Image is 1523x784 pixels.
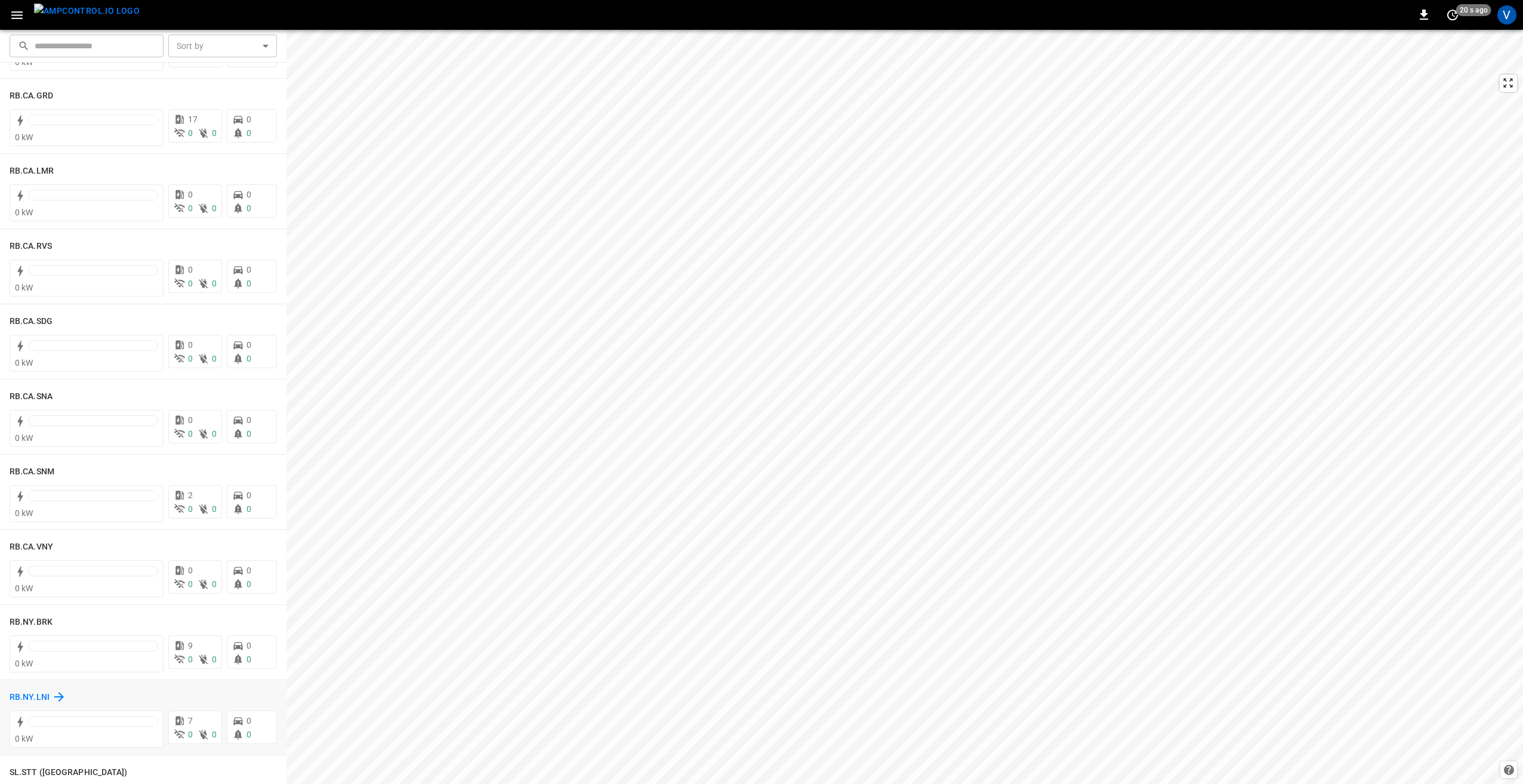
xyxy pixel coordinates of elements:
[15,508,33,518] span: 0 kW
[188,429,193,439] span: 0
[1443,5,1462,24] button: set refresh interval
[188,279,193,288] span: 0
[246,641,251,650] span: 0
[15,283,33,292] span: 0 kW
[188,490,193,500] span: 2
[246,203,251,213] span: 0
[212,128,217,138] span: 0
[246,566,251,575] span: 0
[246,655,251,664] span: 0
[212,354,217,363] span: 0
[188,504,193,514] span: 0
[246,429,251,439] span: 0
[188,354,193,363] span: 0
[246,128,251,138] span: 0
[10,691,50,704] h6: RB.NY.LNI
[212,579,217,589] span: 0
[246,415,251,425] span: 0
[212,279,217,288] span: 0
[188,265,193,274] span: 0
[10,465,54,479] h6: RB.CA.SNM
[188,115,198,124] span: 17
[15,208,33,217] span: 0 kW
[188,641,193,650] span: 9
[15,659,33,668] span: 0 kW
[212,655,217,664] span: 0
[188,655,193,664] span: 0
[15,433,33,443] span: 0 kW
[10,541,53,554] h6: RB.CA.VNY
[15,584,33,593] span: 0 kW
[188,340,193,350] span: 0
[188,730,193,739] span: 0
[188,203,193,213] span: 0
[212,504,217,514] span: 0
[246,265,251,274] span: 0
[34,4,140,18] img: ampcontrol.io logo
[286,30,1523,784] canvas: Map
[1456,4,1491,16] span: 20 s ago
[10,315,53,328] h6: RB.CA.SDG
[212,429,217,439] span: 0
[15,358,33,368] span: 0 kW
[246,340,251,350] span: 0
[10,766,128,779] h6: SL.STT (Statesville)
[212,730,217,739] span: 0
[246,490,251,500] span: 0
[188,579,193,589] span: 0
[246,579,251,589] span: 0
[15,132,33,142] span: 0 kW
[10,240,52,253] h6: RB.CA.RVS
[10,616,53,629] h6: RB.NY.BRK
[1497,5,1516,24] div: profile-icon
[188,566,193,575] span: 0
[188,415,193,425] span: 0
[188,190,193,199] span: 0
[188,128,193,138] span: 0
[246,354,251,363] span: 0
[212,203,217,213] span: 0
[246,730,251,739] span: 0
[246,716,251,726] span: 0
[188,716,193,726] span: 7
[246,190,251,199] span: 0
[10,390,53,403] h6: RB.CA.SNA
[15,734,33,743] span: 0 kW
[10,165,54,178] h6: RB.CA.LMR
[246,504,251,514] span: 0
[246,279,251,288] span: 0
[10,89,53,103] h6: RB.CA.GRD
[246,115,251,124] span: 0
